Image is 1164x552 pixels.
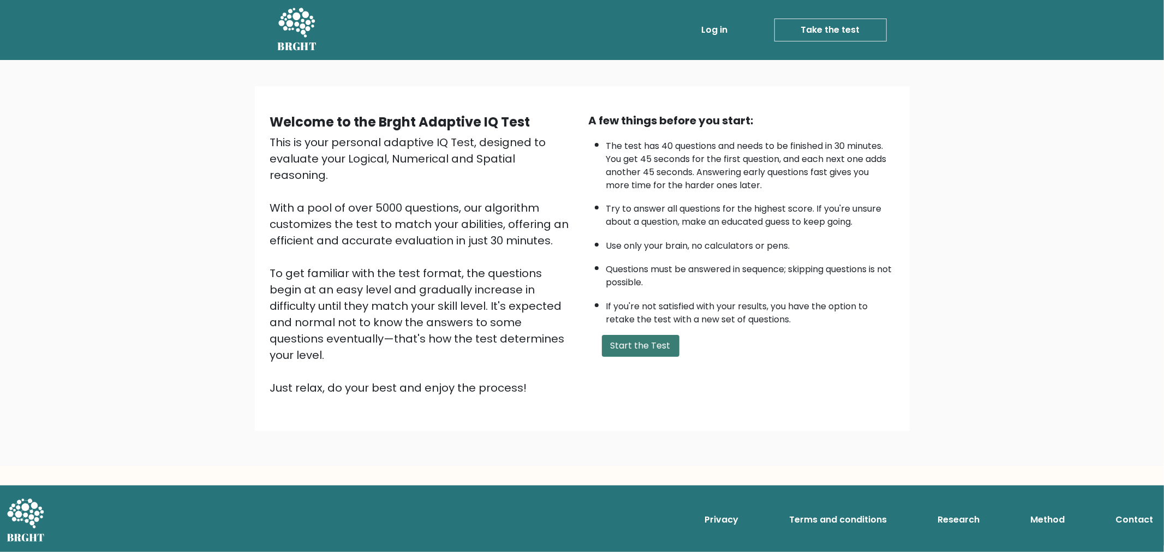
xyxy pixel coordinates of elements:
a: Method [1026,509,1069,531]
li: If you're not satisfied with your results, you have the option to retake the test with a new set ... [606,295,894,326]
a: BRGHT [278,4,317,56]
li: The test has 40 questions and needs to be finished in 30 minutes. You get 45 seconds for the firs... [606,134,894,192]
a: Terms and conditions [785,509,891,531]
li: Use only your brain, no calculators or pens. [606,234,894,253]
button: Start the Test [602,335,679,357]
div: A few things before you start: [589,112,894,129]
a: Log in [697,19,732,41]
a: Take the test [774,19,887,41]
h5: BRGHT [278,40,317,53]
li: Questions must be answered in sequence; skipping questions is not possible. [606,257,894,289]
div: This is your personal adaptive IQ Test, designed to evaluate your Logical, Numerical and Spatial ... [270,134,576,396]
a: Privacy [700,509,743,531]
a: Contact [1111,509,1157,531]
li: Try to answer all questions for the highest score. If you're unsure about a question, make an edu... [606,197,894,229]
b: Welcome to the Brght Adaptive IQ Test [270,113,530,131]
a: Research [933,509,984,531]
